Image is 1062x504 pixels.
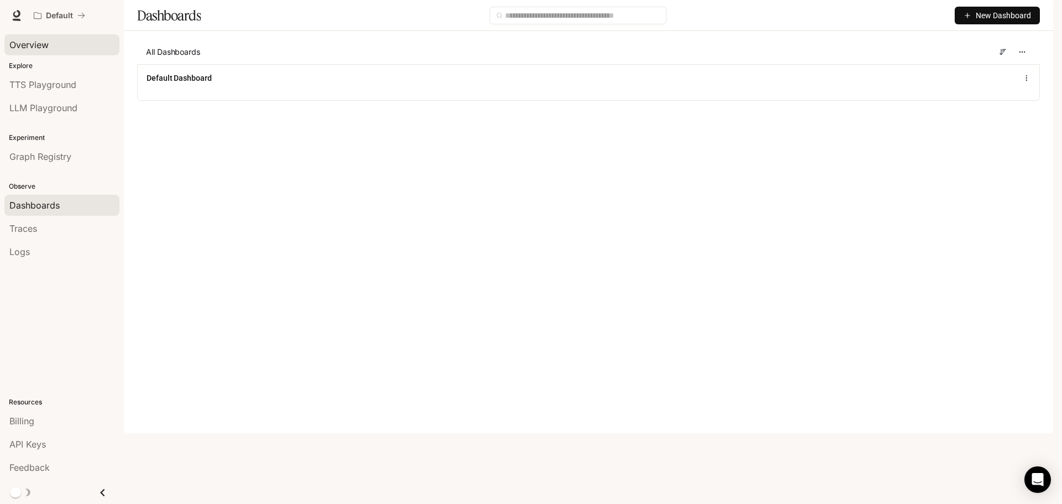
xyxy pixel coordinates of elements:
p: Default [46,11,73,20]
h1: Dashboards [137,4,201,27]
span: New Dashboard [976,9,1031,22]
span: All Dashboards [146,46,200,58]
a: Default Dashboard [147,72,212,84]
div: Open Intercom Messenger [1024,466,1051,493]
button: New Dashboard [955,7,1040,24]
button: All workspaces [29,4,90,27]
